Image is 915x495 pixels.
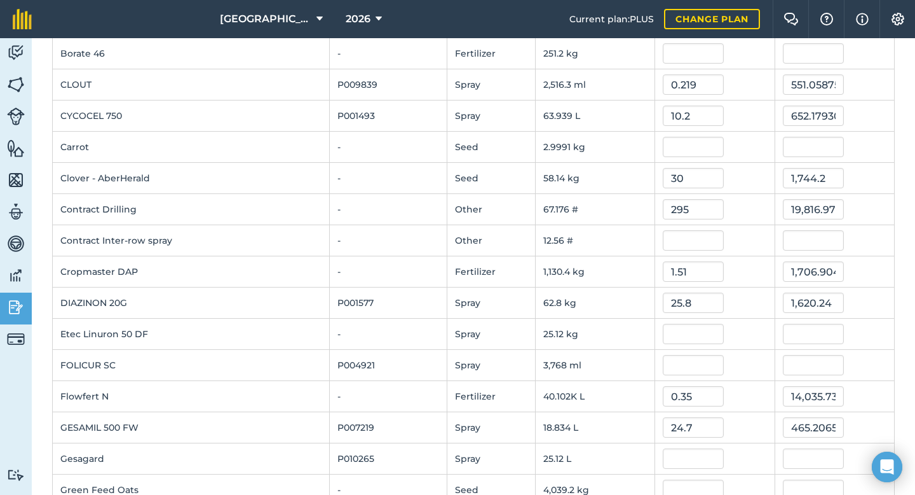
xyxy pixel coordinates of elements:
[447,288,536,319] td: Spray
[329,194,447,225] td: -
[329,163,447,194] td: -
[447,101,536,132] td: Spray
[447,132,536,163] td: Seed
[53,69,330,101] td: CLOUT
[7,108,25,125] img: svg+xml;base64,PD94bWwgdmVyc2lvbj0iMS4wIiBlbmNvZGluZz0idXRmLTgiPz4KPCEtLSBHZW5lcmF0b3I6IEFkb2JlIE...
[329,350,447,381] td: P004921
[53,381,330,412] td: Flowfert N
[535,194,654,225] td: 67.176 #
[783,13,799,25] img: Two speech bubbles overlapping with the left bubble in the forefront
[329,443,447,475] td: P010265
[53,132,330,163] td: Carrot
[329,69,447,101] td: P009839
[569,12,654,26] span: Current plan : PLUS
[535,288,654,319] td: 62.8 kg
[7,139,25,158] img: svg+xml;base64,PHN2ZyB4bWxucz0iaHR0cDovL3d3dy53My5vcmcvMjAwMC9zdmciIHdpZHRoPSI1NiIgaGVpZ2h0PSI2MC...
[53,163,330,194] td: Clover - AberHerald
[664,9,760,29] a: Change plan
[535,101,654,132] td: 63.939 L
[447,350,536,381] td: Spray
[329,288,447,319] td: P001577
[447,69,536,101] td: Spray
[7,43,25,62] img: svg+xml;base64,PD94bWwgdmVyc2lvbj0iMS4wIiBlbmNvZGluZz0idXRmLTgiPz4KPCEtLSBHZW5lcmF0b3I6IEFkb2JlIE...
[447,163,536,194] td: Seed
[447,319,536,350] td: Spray
[7,330,25,348] img: svg+xml;base64,PD94bWwgdmVyc2lvbj0iMS4wIiBlbmNvZGluZz0idXRmLTgiPz4KPCEtLSBHZW5lcmF0b3I6IEFkb2JlIE...
[7,234,25,253] img: svg+xml;base64,PD94bWwgdmVyc2lvbj0iMS4wIiBlbmNvZGluZz0idXRmLTgiPz4KPCEtLSBHZW5lcmF0b3I6IEFkb2JlIE...
[329,225,447,256] td: -
[447,443,536,475] td: Spray
[535,163,654,194] td: 58.14 kg
[7,75,25,94] img: svg+xml;base64,PHN2ZyB4bWxucz0iaHR0cDovL3d3dy53My5vcmcvMjAwMC9zdmciIHdpZHRoPSI1NiIgaGVpZ2h0PSI2MC...
[329,319,447,350] td: -
[7,202,25,221] img: svg+xml;base64,PD94bWwgdmVyc2lvbj0iMS4wIiBlbmNvZGluZz0idXRmLTgiPz4KPCEtLSBHZW5lcmF0b3I6IEFkb2JlIE...
[447,38,536,69] td: Fertilizer
[535,319,654,350] td: 25.12 kg
[346,11,370,27] span: 2026
[872,452,902,482] div: Open Intercom Messenger
[819,13,834,25] img: A question mark icon
[329,38,447,69] td: -
[13,9,32,29] img: fieldmargin Logo
[447,381,536,412] td: Fertilizer
[53,319,330,350] td: Etec Linuron 50 DF
[53,194,330,225] td: Contract Drilling
[53,101,330,132] td: CYCOCEL 750
[535,443,654,475] td: 25.12 L
[535,38,654,69] td: 251.2 kg
[53,38,330,69] td: Borate 46
[53,256,330,288] td: Cropmaster DAP
[890,13,905,25] img: A cog icon
[535,256,654,288] td: 1,130.4 kg
[447,225,536,256] td: Other
[535,350,654,381] td: 3,768 ml
[535,132,654,163] td: 2.9991 kg
[329,132,447,163] td: -
[53,350,330,381] td: FOLICUR SC
[447,412,536,443] td: Spray
[447,194,536,225] td: Other
[329,412,447,443] td: P007219
[7,298,25,317] img: svg+xml;base64,PD94bWwgdmVyc2lvbj0iMS4wIiBlbmNvZGluZz0idXRmLTgiPz4KPCEtLSBHZW5lcmF0b3I6IEFkb2JlIE...
[535,381,654,412] td: 40.102K L
[53,443,330,475] td: Gesagard
[53,225,330,256] td: Contract Inter-row spray
[535,69,654,101] td: 2,516.3 ml
[53,288,330,319] td: DIAZINON 20G
[7,469,25,481] img: svg+xml;base64,PD94bWwgdmVyc2lvbj0iMS4wIiBlbmNvZGluZz0idXRmLTgiPz4KPCEtLSBHZW5lcmF0b3I6IEFkb2JlIE...
[535,412,654,443] td: 18.834 L
[329,256,447,288] td: -
[7,171,25,190] img: svg+xml;base64,PHN2ZyB4bWxucz0iaHR0cDovL3d3dy53My5vcmcvMjAwMC9zdmciIHdpZHRoPSI1NiIgaGVpZ2h0PSI2MC...
[856,11,869,27] img: svg+xml;base64,PHN2ZyB4bWxucz0iaHR0cDovL3d3dy53My5vcmcvMjAwMC9zdmciIHdpZHRoPSIxNyIgaGVpZ2h0PSIxNy...
[220,11,311,27] span: [GEOGRAPHIC_DATA]
[329,381,447,412] td: -
[447,256,536,288] td: Fertilizer
[7,266,25,285] img: svg+xml;base64,PD94bWwgdmVyc2lvbj0iMS4wIiBlbmNvZGluZz0idXRmLTgiPz4KPCEtLSBHZW5lcmF0b3I6IEFkb2JlIE...
[535,225,654,256] td: 12.56 #
[53,412,330,443] td: GESAMIL 500 FW
[329,101,447,132] td: P001493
